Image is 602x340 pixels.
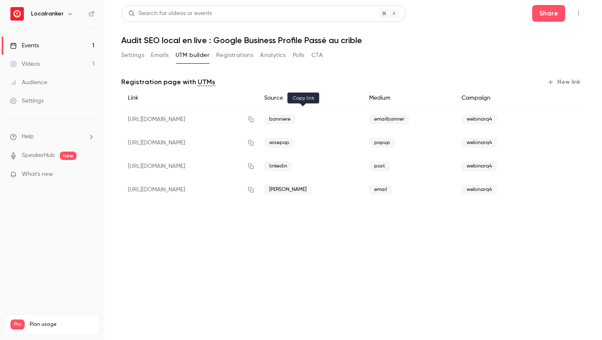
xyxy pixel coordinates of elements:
span: post [369,161,390,171]
span: webinarq4 [462,161,497,171]
div: Settings [10,97,43,105]
span: linkedin [264,161,292,171]
span: wisepop [264,138,294,148]
div: Search for videos or events [128,9,212,18]
button: New link [544,75,585,89]
h1: Audit SEO local en live : Google Business Profile Passé au crible [121,35,585,45]
span: Help [22,132,34,141]
div: Campaign [455,89,539,108]
span: webinarq4 [462,114,497,124]
div: Audience [10,78,47,87]
span: webinarq4 [462,185,497,195]
button: Registrations [216,49,253,62]
h6: Localranker [31,10,64,18]
div: [URL][DOMAIN_NAME] [121,178,258,201]
span: webinarq4 [462,138,497,148]
button: Polls [293,49,305,62]
div: [URL][DOMAIN_NAME] [121,155,258,178]
span: email [369,185,392,195]
div: Medium [362,89,455,108]
div: Source [258,89,362,108]
span: new [60,152,77,160]
button: Analytics [260,49,286,62]
span: Pro [10,319,25,330]
span: Plan usage [30,321,94,328]
button: Settings [121,49,144,62]
a: UTMs [198,77,215,87]
button: CTA [311,49,323,62]
button: UTM builder [176,49,209,62]
p: Registration page with [121,77,215,87]
div: Events [10,41,39,50]
a: SpeakerHub [22,151,55,160]
img: Localranker [10,7,24,21]
span: [PERSON_NAME] [264,185,311,195]
span: banniere [264,114,296,124]
div: [URL][DOMAIN_NAME] [121,131,258,155]
span: popup [369,138,395,148]
span: emailbanner [369,114,409,124]
div: Videos [10,60,40,68]
div: Link [121,89,258,108]
li: help-dropdown-opener [10,132,94,141]
button: Share [532,5,565,22]
button: Emails [151,49,168,62]
span: What's new [22,170,53,179]
div: [URL][DOMAIN_NAME] [121,108,258,131]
